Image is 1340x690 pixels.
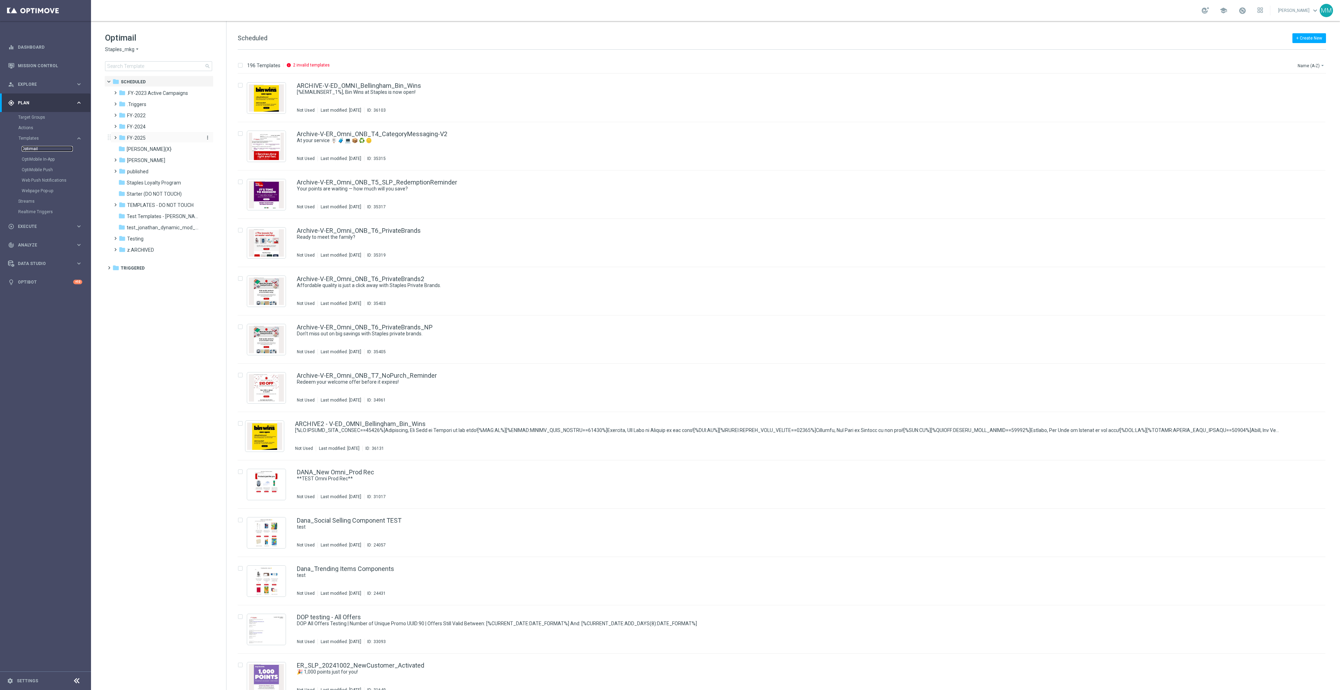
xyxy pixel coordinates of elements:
[8,223,14,230] i: play_circle_outline
[297,397,315,403] div: Not Used
[127,146,172,152] span: jonathan_pr_test_{X}
[364,494,386,500] div: ID:
[295,421,426,427] a: ARCHIVE2 - V-ED_OMNI_Bellingham_Bin_Wins
[364,349,386,355] div: ID:
[297,282,1296,289] div: Affordable quality is just a click away with Staples Private Brands.
[18,198,73,204] a: Streams
[8,242,83,248] button: track_changes Analyze keyboard_arrow_right
[364,591,386,596] div: ID:
[297,572,1280,579] a: test
[127,112,146,119] span: FY-2022
[374,204,386,210] div: 35317
[1277,5,1320,16] a: [PERSON_NAME]keyboard_arrow_down
[18,114,73,120] a: Target Groups
[249,84,284,112] img: 36103.jpeg
[127,135,146,141] span: FY-2025
[318,301,364,306] div: Last modified: [DATE]
[364,639,386,644] div: ID:
[231,122,1339,170] div: Press SPACE to select this row.
[297,107,315,113] div: Not Used
[297,276,424,282] a: Archive-V-ER_Omni_ONB_T6_PrivateBrands2
[231,509,1339,557] div: Press SPACE to select this row.
[297,186,1280,192] a: Your points are waiting — how much will you save?
[318,591,364,596] div: Last modified: [DATE]
[297,179,457,186] a: Archive-V-ER_Omni_ONB_T5_SLP_RedemptionReminder
[118,190,125,197] i: folder
[18,133,90,196] div: Templates
[249,326,284,353] img: 35405.jpeg
[297,566,394,572] a: Dana_Trending Items Components
[22,144,90,154] div: Optimail
[18,112,90,123] div: Target Groups
[76,223,82,230] i: keyboard_arrow_right
[1320,4,1333,17] div: MM
[18,123,90,133] div: Actions
[8,38,82,56] div: Dashboard
[127,168,148,175] span: published
[364,252,386,258] div: ID:
[8,261,83,266] div: Data Studio keyboard_arrow_right
[231,219,1339,267] div: Press SPACE to select this row.
[297,517,402,524] a: Dana_Social Selling Component TEST
[22,165,90,175] div: OptiMobile Push
[22,186,90,196] div: Webpage Pop-up
[318,252,364,258] div: Last modified: [DATE]
[231,315,1339,364] div: Press SPACE to select this row.
[297,252,315,258] div: Not Used
[374,301,386,306] div: 35403
[8,100,14,106] i: gps_fixed
[18,207,90,217] div: Realtime Triggers
[249,519,284,546] img: 24057.jpeg
[247,62,280,69] p: 196 Templates
[374,494,386,500] div: 31017
[364,542,386,548] div: ID:
[7,678,13,684] i: settings
[119,156,126,163] i: folder
[105,61,212,71] input: Search Template
[297,469,374,475] a: DANA_New Omni_Prod Rec
[8,223,76,230] div: Execute
[8,44,83,50] button: equalizer Dashboard
[231,170,1339,219] div: Press SPACE to select this row.
[297,301,315,306] div: Not Used
[362,446,384,451] div: ID:
[297,542,315,548] div: Not Used
[249,616,284,643] img: 33093.jpeg
[8,63,83,69] div: Mission Control
[295,446,313,451] div: Not Used
[297,572,1296,579] div: test
[249,133,284,160] img: 35315.jpeg
[127,180,181,186] span: Staples Loyalty Program
[297,494,315,500] div: Not Used
[297,669,1280,675] a: 🎉 1,000 points just for you!
[249,471,284,498] img: 31017.jpeg
[297,620,1296,627] div: DOP All Offers Testing | Number of Unique Promo UUID:90 | Offers Still Valid Between: [%CURRENT_D...
[318,204,364,210] div: Last modified: [DATE]
[8,81,76,88] div: Explore
[8,242,76,248] div: Analyze
[297,234,1296,241] div: Ready to meet the family?
[238,34,267,42] span: Scheduled
[297,379,1296,385] div: Redeem your welcome offer before it expires!
[247,423,282,450] img: 36131.jpeg
[1320,63,1325,68] i: arrow_drop_down
[297,524,1280,530] a: test
[249,181,284,208] img: 35317.jpeg
[119,168,126,175] i: folder
[297,524,1296,530] div: test
[119,235,126,242] i: folder
[18,135,83,141] button: Templates keyboard_arrow_right
[8,224,83,229] button: play_circle_outline Execute keyboard_arrow_right
[118,145,125,152] i: folder
[8,273,82,291] div: Optibot
[8,279,14,285] i: lightbulb
[1220,7,1227,14] span: school
[297,131,447,137] a: Archive-V-ER_Omni_ONB_T4_CategoryMessaging-V2
[293,62,330,68] p: 2 invalid templates
[8,100,83,106] button: gps_fixed Plan keyboard_arrow_right
[318,349,364,355] div: Last modified: [DATE]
